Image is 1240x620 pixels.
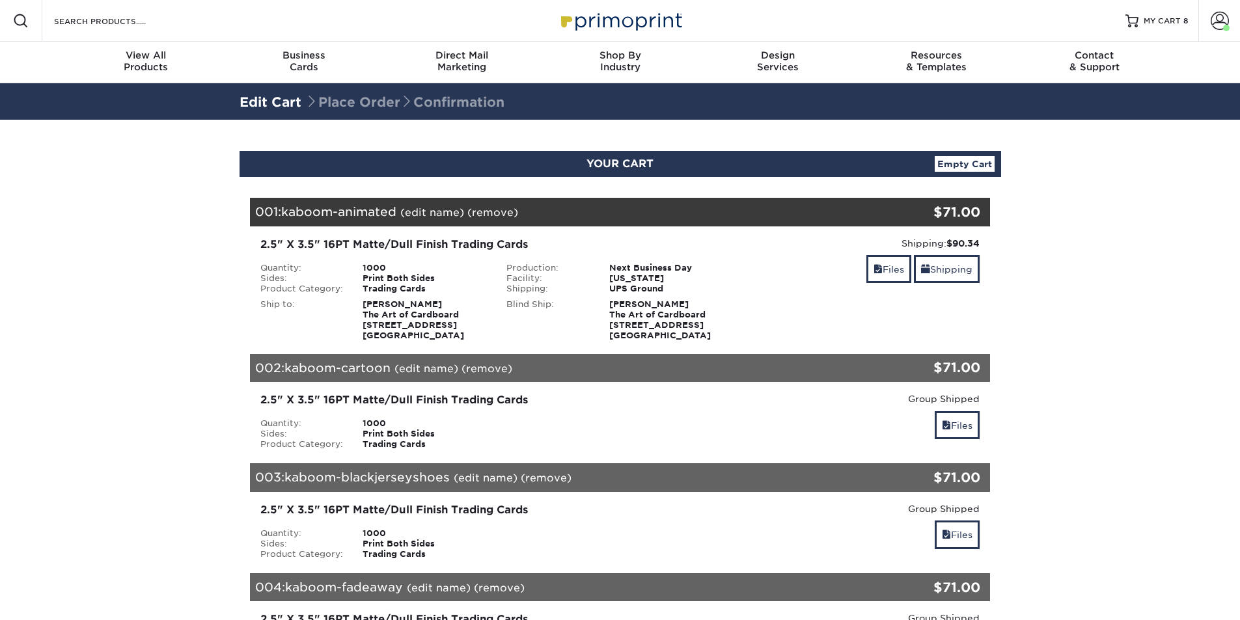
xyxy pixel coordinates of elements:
div: Quantity: [251,418,353,429]
div: Group Shipped [753,392,980,405]
div: Sides: [251,429,353,439]
span: kaboom-blackjerseyshoes [284,470,450,484]
div: $71.00 [867,468,981,487]
div: Group Shipped [753,502,980,515]
div: 1000 [353,528,497,539]
div: Next Business Day [599,263,743,273]
a: DesignServices [699,42,857,83]
a: BusinessCards [225,42,383,83]
div: Products [67,49,225,73]
div: & Support [1015,49,1174,73]
a: (remove) [462,362,512,375]
div: Facility: [497,273,599,284]
span: Design [699,49,857,61]
div: $71.00 [867,578,981,597]
div: Print Both Sides [353,273,497,284]
a: (edit name) [400,206,464,219]
span: Shop By [541,49,699,61]
div: UPS Ground [599,284,743,294]
div: 2.5" X 3.5" 16PT Matte/Dull Finish Trading Cards [260,237,734,252]
a: (remove) [467,206,518,219]
div: Trading Cards [353,284,497,294]
a: Resources& Templates [857,42,1015,83]
div: 2.5" X 3.5" 16PT Matte/Dull Finish Trading Cards [260,392,734,408]
div: $71.00 [867,358,981,377]
div: Industry [541,49,699,73]
span: View All [67,49,225,61]
span: MY CART [1144,16,1181,27]
strong: [PERSON_NAME] The Art of Cardboard [STREET_ADDRESS] [GEOGRAPHIC_DATA] [609,299,711,340]
div: [US_STATE] [599,273,743,284]
div: Quantity: [251,263,353,273]
span: files [942,420,951,431]
div: 1000 [353,263,497,273]
a: (remove) [474,582,525,594]
a: Direct MailMarketing [383,42,541,83]
a: (edit name) [407,582,471,594]
a: Contact& Support [1015,42,1174,83]
a: Empty Cart [935,156,995,172]
div: Print Both Sides [353,539,497,549]
a: (edit name) [454,472,517,484]
span: kaboom-cartoon [284,360,391,375]
span: kaboom-animated [281,204,396,219]
div: Quantity: [251,528,353,539]
div: Ship to: [251,299,353,341]
strong: [PERSON_NAME] The Art of Cardboard [STREET_ADDRESS] [GEOGRAPHIC_DATA] [363,299,464,340]
div: Sides: [251,273,353,284]
div: 004: [250,573,867,602]
a: Files [935,411,980,439]
span: files [874,264,883,275]
a: Shop ByIndustry [541,42,699,83]
span: Business [225,49,383,61]
a: (remove) [521,472,572,484]
div: Marketing [383,49,541,73]
input: SEARCH PRODUCTS..... [53,13,180,29]
div: Product Category: [251,439,353,450]
a: Shipping [914,255,980,283]
div: 1000 [353,418,497,429]
a: View AllProducts [67,42,225,83]
span: kaboom-fadeaway [285,580,403,594]
a: Files [935,520,980,548]
strong: $90.34 [946,238,980,249]
span: Place Order Confirmation [305,94,504,110]
div: Product Category: [251,549,353,559]
span: shipping [921,264,930,275]
div: Production: [497,263,599,273]
div: Cards [225,49,383,73]
div: 002: [250,354,867,383]
a: (edit name) [394,362,458,375]
img: Primoprint [555,7,685,34]
div: Blind Ship: [497,299,599,341]
a: Edit Cart [240,94,301,110]
div: Sides: [251,539,353,549]
div: 003: [250,463,867,492]
div: Services [699,49,857,73]
a: Files [866,255,911,283]
div: Product Category: [251,284,353,294]
span: Resources [857,49,1015,61]
span: Contact [1015,49,1174,61]
div: Trading Cards [353,439,497,450]
div: 2.5" X 3.5" 16PT Matte/Dull Finish Trading Cards [260,502,734,518]
div: Shipping: [497,284,599,294]
div: 001: [250,198,867,226]
span: YOUR CART [586,157,654,170]
div: $71.00 [867,202,981,222]
div: Print Both Sides [353,429,497,439]
div: Shipping: [753,237,980,250]
span: files [942,530,951,540]
span: 8 [1183,16,1188,25]
div: & Templates [857,49,1015,73]
div: Trading Cards [353,549,497,559]
span: Direct Mail [383,49,541,61]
